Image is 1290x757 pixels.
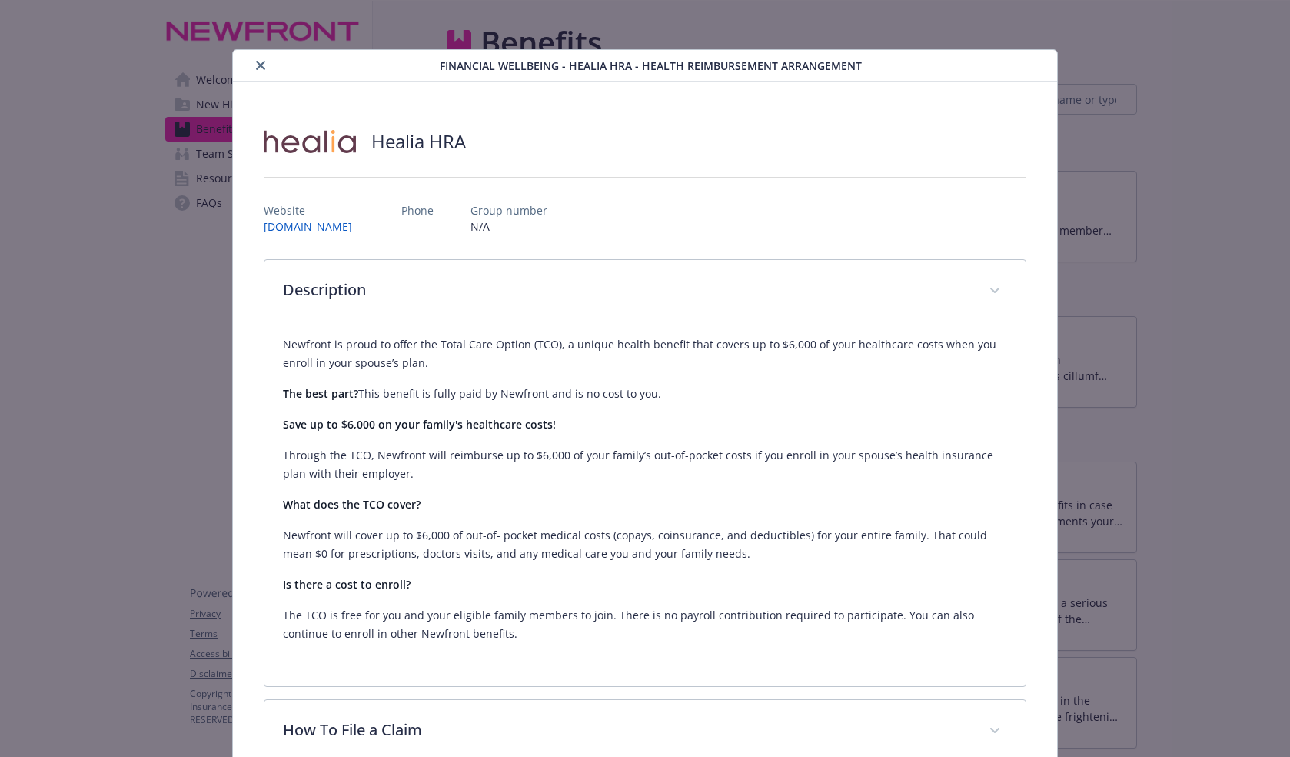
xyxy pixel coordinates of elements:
p: - [401,218,434,235]
p: Phone [401,202,434,218]
div: Description [264,260,1026,323]
strong: Save up to $6,000 on your family's healthcare costs! [283,417,556,432]
p: Newfront will cover up to $6,000 of out-of- pocket medical costs (copays, coinsurance, and deduct... [283,526,1007,563]
p: Through the TCO, Newfront will reimburse up to $6,000 of your family’s out-of-pocket costs if you... [283,446,1007,483]
p: This benefit is fully paid by Newfront and is no cost to you. [283,385,1007,403]
img: Healia, Inc. [264,118,356,165]
strong: The best part? [283,386,358,401]
p: N/A [470,218,547,235]
strong: Is there a cost to enroll? [283,577,411,592]
h2: Healia HRA [371,128,466,155]
strong: What does the TCO cover? [283,497,421,512]
p: The TCO is free for you and your eligible family members to join. There is no payroll contributio... [283,606,1007,643]
p: How To File a Claim [283,719,970,742]
p: Website [264,202,364,218]
p: Description [283,278,970,302]
p: Newfront is proud to offer the Total Care Option (TCO), a unique health benefit that covers up to... [283,335,1007,372]
a: [DOMAIN_NAME] [264,219,364,234]
div: Description [264,323,1026,686]
p: Group number [470,202,547,218]
button: close [251,56,270,75]
span: Financial Wellbeing - Healia HRA - Health Reimbursement Arrangement [440,58,862,74]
